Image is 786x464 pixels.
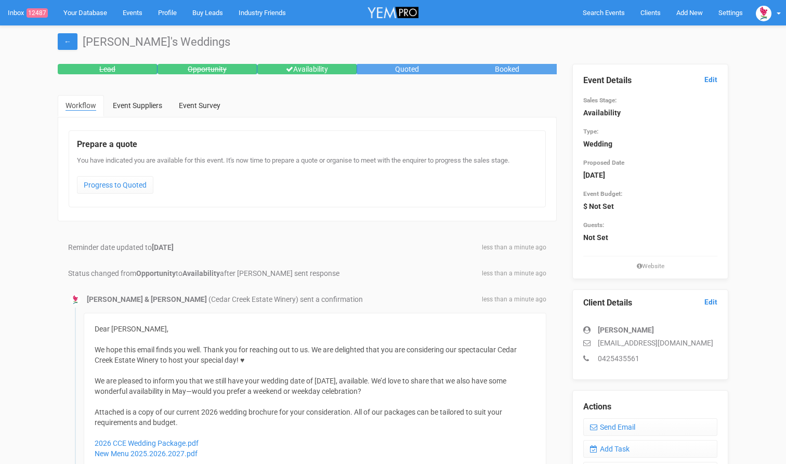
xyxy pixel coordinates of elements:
small: Type: [583,128,598,135]
strong: Not Set [583,233,608,242]
a: Edit [704,297,717,307]
a: Workflow [58,95,104,117]
a: New Menu 2025.2026.2027.pdf [95,449,198,458]
div: Quoted [357,64,457,74]
legend: Prepare a quote [77,139,538,151]
span: less than a minute ago [482,269,546,278]
span: Clients [640,9,661,17]
span: Status changed from to after [PERSON_NAME] sent response [68,269,339,277]
strong: Wedding [583,140,612,148]
legend: Event Details [583,75,717,87]
h1: [PERSON_NAME]'s Weddings [58,36,728,48]
strong: Opportunity [136,269,176,277]
small: Proposed Date [583,159,624,166]
div: Availability [257,64,357,74]
div: We hope this email finds you well. Thank you for reaching out to us. We are delighted that you ar... [95,344,535,396]
small: Guests: [583,221,604,229]
img: open-uri20190322-4-14wp8y4 [70,295,81,305]
span: 12487 [27,8,48,18]
span: less than a minute ago [482,295,546,304]
span: (Cedar Creek Estate Winery) sent a confirmation [208,295,363,303]
a: Add Task [583,440,717,458]
legend: Client Details [583,297,717,309]
strong: [PERSON_NAME] & [PERSON_NAME] [87,295,207,303]
a: ← [58,33,77,50]
span: Search Events [583,9,625,17]
strong: [PERSON_NAME] [598,326,654,334]
div: You have indicated you are available for this event. It's now time to prepare a quote or organise... [77,156,538,199]
b: [DATE] [152,243,174,251]
p: 0425435561 [583,353,717,364]
span: Add New [676,9,703,17]
div: Opportunity [158,64,257,74]
a: 2026 CCE Wedding Package.pdf [95,439,199,447]
div: Lead [58,64,158,74]
span: Reminder date updated to [68,243,174,251]
strong: Availability [182,269,220,277]
p: [EMAIL_ADDRESS][DOMAIN_NAME] [583,338,717,348]
small: Website [583,262,717,271]
a: Send Email [583,418,717,436]
a: Event Survey [171,95,228,116]
a: Edit [704,75,717,85]
div: Dear [PERSON_NAME], [95,324,535,334]
a: Progress to Quoted [77,176,153,194]
div: Booked [457,64,557,74]
a: Event Suppliers [105,95,170,116]
strong: [DATE] [583,171,605,179]
small: Sales Stage: [583,97,617,104]
small: Event Budget: [583,190,622,197]
img: open-uri20190322-4-14wp8y4 [756,6,771,21]
legend: Actions [583,401,717,413]
span: less than a minute ago [482,243,546,252]
strong: Availability [583,109,621,117]
strong: $ Not Set [583,202,614,210]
